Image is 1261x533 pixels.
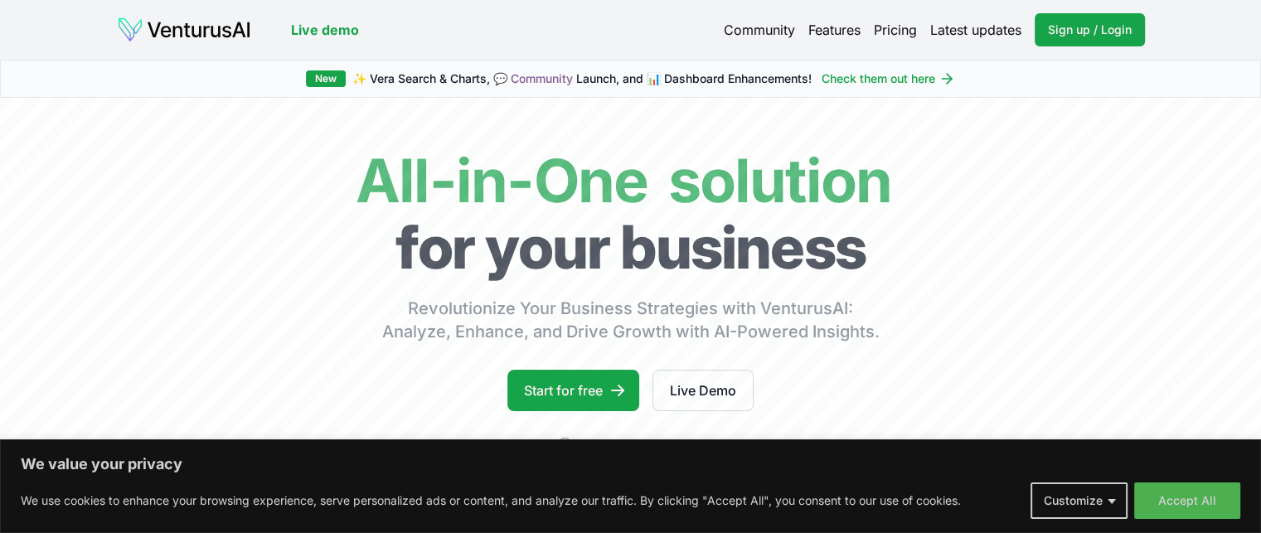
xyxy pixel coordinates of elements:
[1031,482,1128,519] button: Customize
[724,20,795,40] a: Community
[511,71,573,85] a: Community
[822,70,955,87] a: Check them out here
[21,491,961,511] p: We use cookies to enhance your browsing experience, serve personalized ads or content, and analyz...
[652,370,754,411] a: Live Demo
[930,20,1021,40] a: Latest updates
[808,20,861,40] a: Features
[21,454,1240,474] p: We value your privacy
[1048,22,1132,38] span: Sign up / Login
[507,370,639,411] a: Start for free
[352,70,812,87] span: ✨ Vera Search & Charts, 💬 Launch, and 📊 Dashboard Enhancements!
[1035,13,1145,46] a: Sign up / Login
[306,70,346,87] div: New
[291,20,359,40] a: Live demo
[1134,482,1240,519] button: Accept All
[117,17,251,43] img: logo
[874,20,917,40] a: Pricing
